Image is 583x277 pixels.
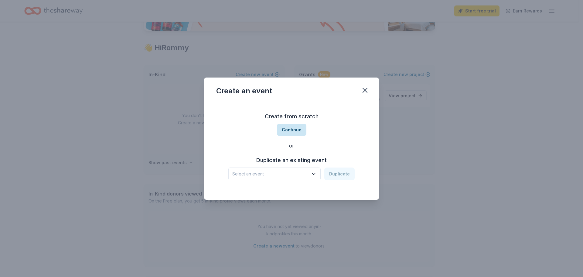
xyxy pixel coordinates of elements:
button: Continue [277,124,306,136]
div: Create an event [216,86,272,96]
span: Select an event [232,170,308,178]
button: Select an event [228,168,321,180]
h3: Create from scratch [216,112,367,121]
div: or [216,142,367,149]
h3: Duplicate an existing event [228,155,355,165]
